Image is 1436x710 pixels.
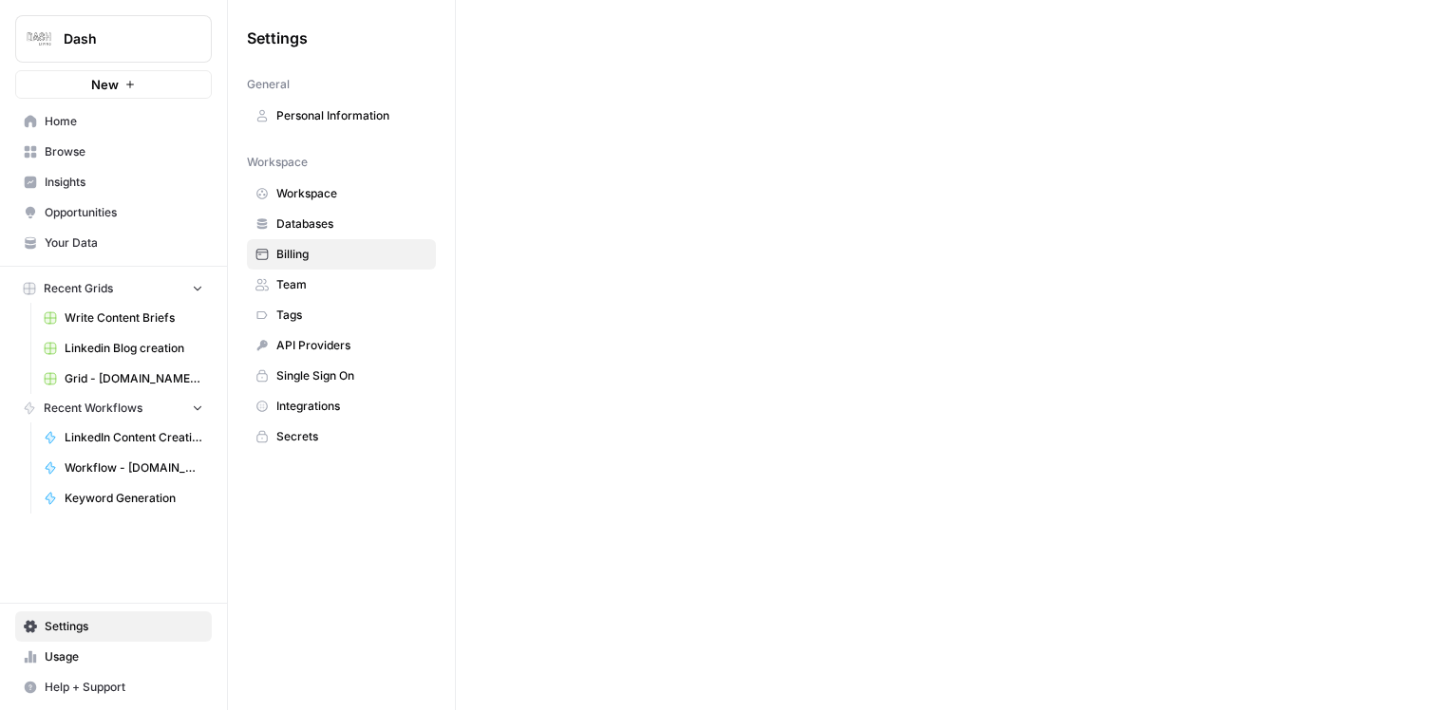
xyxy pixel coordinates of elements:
[35,333,212,364] a: Linkedin Blog creation
[45,174,203,191] span: Insights
[276,307,427,324] span: Tags
[247,330,436,361] a: API Providers
[44,280,113,297] span: Recent Grids
[65,340,203,357] span: Linkedin Blog creation
[15,611,212,642] a: Settings
[15,15,212,63] button: Workspace: Dash
[276,215,427,233] span: Databases
[35,422,212,453] a: LinkedIn Content Creation
[45,648,203,665] span: Usage
[247,101,436,131] a: Personal Information
[35,364,212,394] a: Grid - [DOMAIN_NAME] Blog
[276,276,427,293] span: Team
[15,70,212,99] button: New
[45,679,203,696] span: Help + Support
[247,300,436,330] a: Tags
[22,22,56,56] img: Dash Logo
[15,167,212,197] a: Insights
[44,400,142,417] span: Recent Workflows
[45,204,203,221] span: Opportunities
[45,143,203,160] span: Browse
[65,370,203,387] span: Grid - [DOMAIN_NAME] Blog
[247,391,436,421] a: Integrations
[35,483,212,514] a: Keyword Generation
[45,234,203,252] span: Your Data
[65,459,203,476] span: Workflow - [DOMAIN_NAME] Blog
[35,453,212,483] a: Workflow - [DOMAIN_NAME] Blog
[247,270,436,300] a: Team
[247,361,436,391] a: Single Sign On
[276,185,427,202] span: Workspace
[276,246,427,263] span: Billing
[247,27,308,49] span: Settings
[276,367,427,384] span: Single Sign On
[65,309,203,327] span: Write Content Briefs
[64,29,179,48] span: Dash
[15,672,212,702] button: Help + Support
[247,239,436,270] a: Billing
[15,197,212,228] a: Opportunities
[276,398,427,415] span: Integrations
[15,274,212,303] button: Recent Grids
[15,394,212,422] button: Recent Workflows
[276,428,427,445] span: Secrets
[65,429,203,446] span: LinkedIn Content Creation
[15,137,212,167] a: Browse
[276,107,427,124] span: Personal Information
[35,303,212,333] a: Write Content Briefs
[15,228,212,258] a: Your Data
[276,337,427,354] span: API Providers
[15,642,212,672] a: Usage
[247,178,436,209] a: Workspace
[247,76,290,93] span: General
[45,618,203,635] span: Settings
[247,154,308,171] span: Workspace
[247,209,436,239] a: Databases
[15,106,212,137] a: Home
[45,113,203,130] span: Home
[247,421,436,452] a: Secrets
[65,490,203,507] span: Keyword Generation
[91,75,119,94] span: New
